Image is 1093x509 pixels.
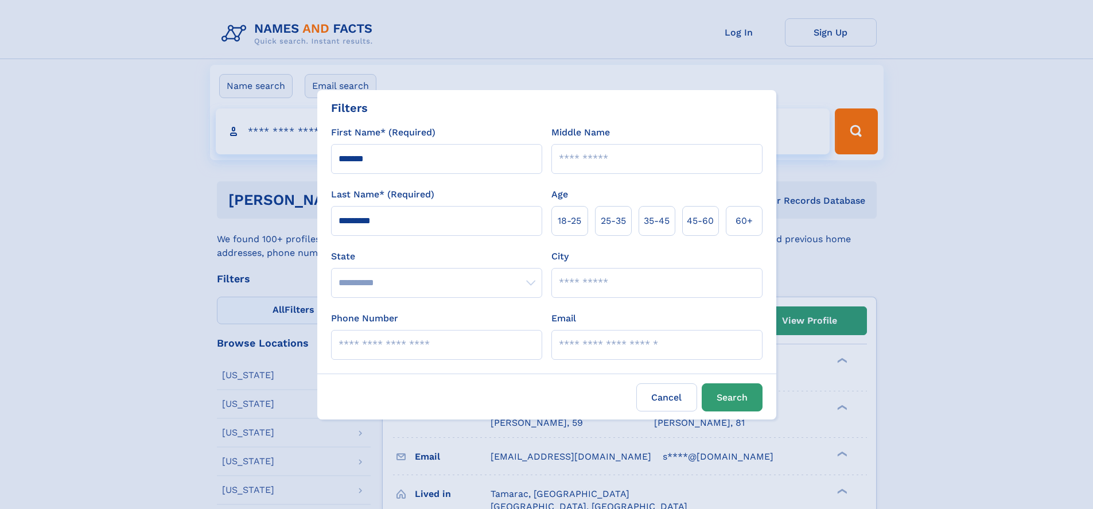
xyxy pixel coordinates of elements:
label: Middle Name [551,126,610,139]
label: First Name* (Required) [331,126,435,139]
label: Phone Number [331,312,398,325]
span: 25‑35 [601,214,626,228]
label: Email [551,312,576,325]
button: Search [702,383,763,411]
label: Last Name* (Required) [331,188,434,201]
label: Cancel [636,383,697,411]
span: 60+ [736,214,753,228]
span: 18‑25 [558,214,581,228]
label: City [551,250,569,263]
label: Age [551,188,568,201]
div: Filters [331,99,368,116]
span: 45‑60 [687,214,714,228]
label: State [331,250,542,263]
span: 35‑45 [644,214,670,228]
